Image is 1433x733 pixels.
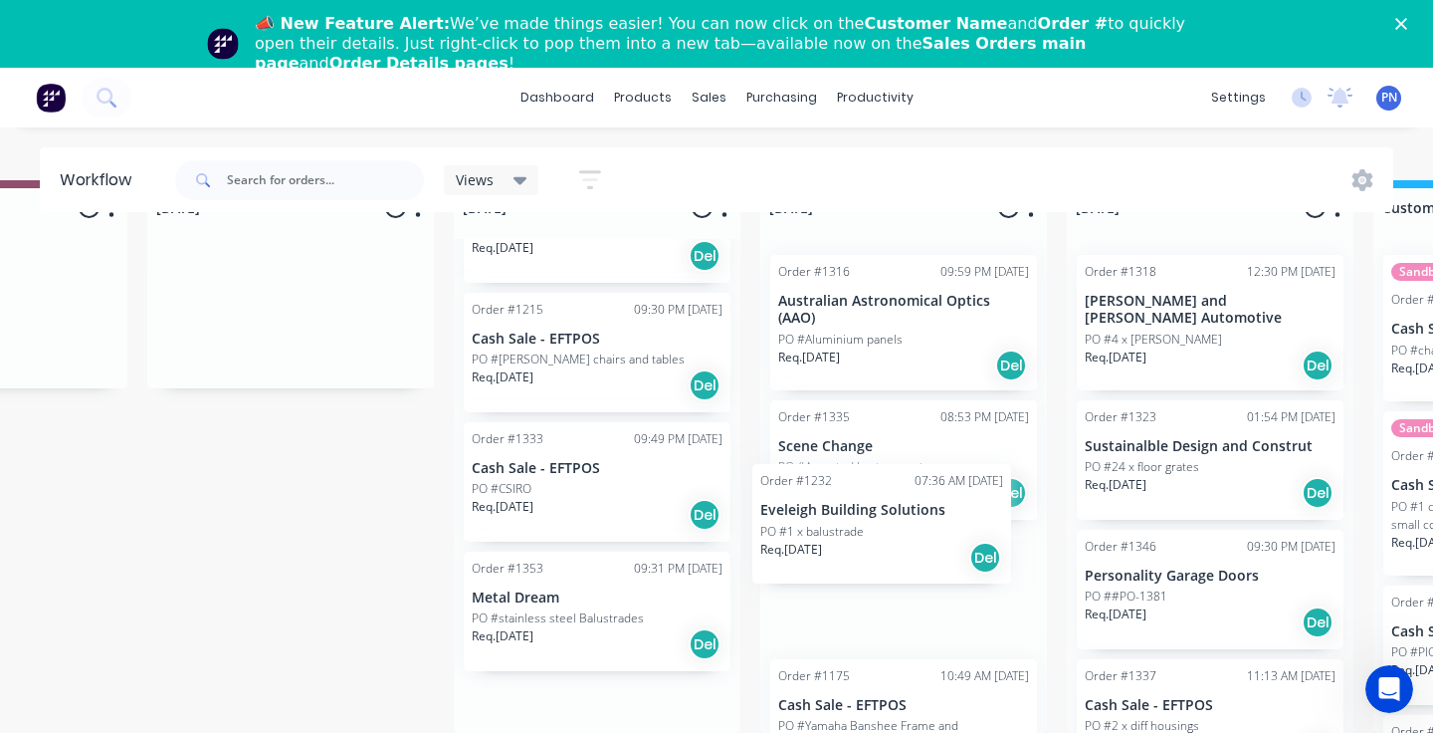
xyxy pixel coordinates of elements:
[60,168,141,192] div: Workflow
[604,83,682,113] div: products
[36,83,66,113] img: Factory
[736,83,827,113] div: purchasing
[1038,14,1109,33] b: Order #
[1201,83,1276,113] div: settings
[329,54,509,73] b: Order Details pages
[255,14,450,33] b: 📣 New Feature Alert:
[456,169,494,190] span: Views
[682,83,736,113] div: sales
[864,14,1007,33] b: Customer Name
[511,83,604,113] a: dashboard
[1365,665,1413,713] iframe: Intercom live chat
[1395,18,1415,30] div: Close
[255,34,1086,73] b: Sales Orders main page
[255,14,1194,74] div: We’ve made things easier! You can now click on the and to quickly open their details. Just right-...
[227,160,424,200] input: Search for orders...
[827,83,923,113] div: productivity
[207,28,239,60] img: Profile image for Team
[1381,89,1397,107] span: PN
